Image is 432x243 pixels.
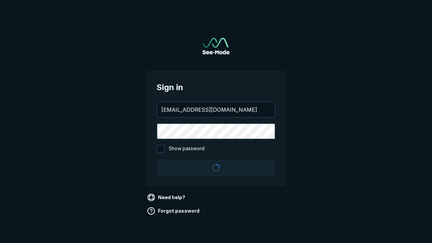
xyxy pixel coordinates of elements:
a: Need help? [146,192,188,203]
span: Sign in [157,81,275,93]
a: Go to sign in [202,38,230,54]
input: your@email.com [157,102,275,117]
img: See-Mode Logo [202,38,230,54]
span: Show password [169,145,205,153]
a: Forgot password [146,206,202,216]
